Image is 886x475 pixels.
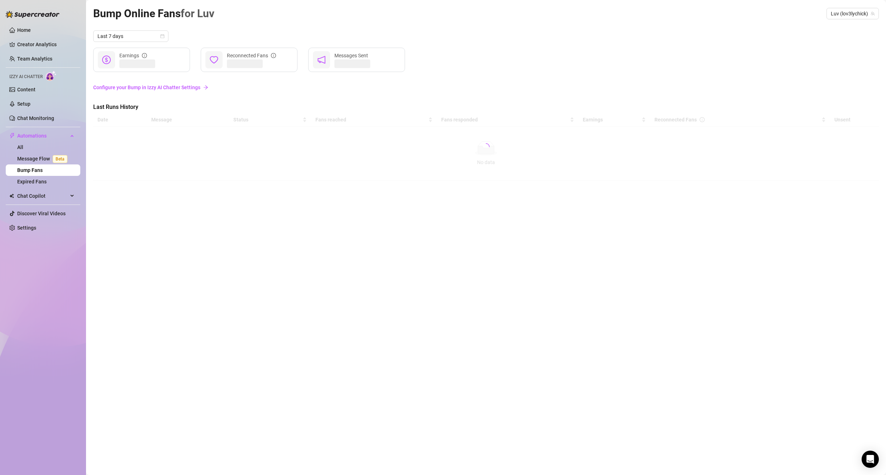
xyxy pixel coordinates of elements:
span: Automations [17,130,68,141]
a: Expired Fans [17,179,47,184]
span: arrow-right [203,85,208,90]
span: info-circle [271,53,276,58]
a: Team Analytics [17,56,52,62]
span: Beta [53,155,67,163]
span: calendar [160,34,165,38]
a: Home [17,27,31,33]
span: Luv (lov3lychick) [831,8,875,19]
a: Message FlowBeta [17,156,70,162]
a: Setup [17,101,30,107]
span: loading [482,143,490,151]
span: info-circle [142,53,147,58]
a: Configure your Bump in Izzy AI Chatter Settings [93,83,879,91]
span: thunderbolt [9,133,15,139]
article: Bump Online Fans [93,5,214,22]
span: Izzy AI Chatter [9,73,43,80]
a: Configure your Bump in Izzy AI Chatter Settingsarrow-right [93,81,879,94]
div: Reconnected Fans [227,52,276,59]
span: notification [317,56,326,64]
img: AI Chatter [46,71,57,81]
a: Discover Viral Videos [17,211,66,216]
span: team [871,11,875,16]
a: Content [17,87,35,92]
span: Messages Sent [334,53,368,58]
span: Last 7 days [97,31,164,42]
a: Chat Monitoring [17,115,54,121]
a: Settings [17,225,36,231]
span: dollar [102,56,111,64]
div: Open Intercom Messenger [862,451,879,468]
span: heart [210,56,218,64]
a: Creator Analytics [17,39,75,50]
a: Bump Fans [17,167,43,173]
a: All [17,144,23,150]
span: for Luv [181,7,214,20]
span: Last Runs History [93,103,214,111]
img: logo-BBDzfeDw.svg [6,11,59,18]
img: Chat Copilot [9,193,14,198]
span: Chat Copilot [17,190,68,202]
div: Earnings [119,52,147,59]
